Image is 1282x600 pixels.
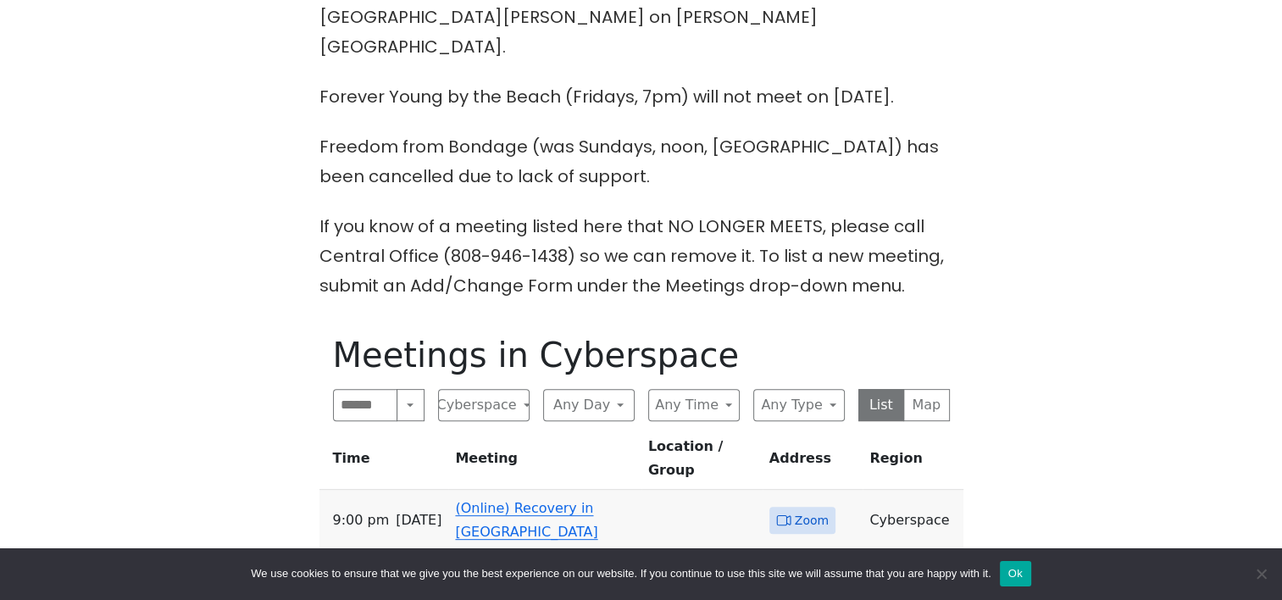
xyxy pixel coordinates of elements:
[1252,565,1269,582] span: No
[319,82,963,112] p: Forever Young by the Beach (Fridays, 7pm) will not meet on [DATE].
[455,500,597,540] a: (Online) Recovery in [GEOGRAPHIC_DATA]
[863,435,963,490] th: Region
[397,389,424,421] button: Search
[648,389,740,421] button: Any Time
[641,435,763,490] th: Location / Group
[863,490,963,552] td: Cyberspace
[319,132,963,192] p: Freedom from Bondage (was Sundays, noon, [GEOGRAPHIC_DATA]) has been cancelled due to lack of sup...
[438,389,530,421] button: Cyberspace
[903,389,950,421] button: Map
[448,435,641,490] th: Meeting
[251,565,991,582] span: We use cookies to ensure that we give you the best experience on our website. If you continue to ...
[333,389,398,421] input: Search
[753,389,845,421] button: Any Type
[763,435,863,490] th: Address
[333,508,390,532] span: 9:00 PM
[543,389,635,421] button: Any Day
[333,335,950,375] h1: Meetings in Cyberspace
[319,435,449,490] th: Time
[795,510,829,531] span: Zoom
[396,508,441,532] span: [DATE]
[858,389,905,421] button: List
[1000,561,1031,586] button: Ok
[319,212,963,301] p: If you know of a meeting listed here that NO LONGER MEETS, please call Central Office (808-946-14...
